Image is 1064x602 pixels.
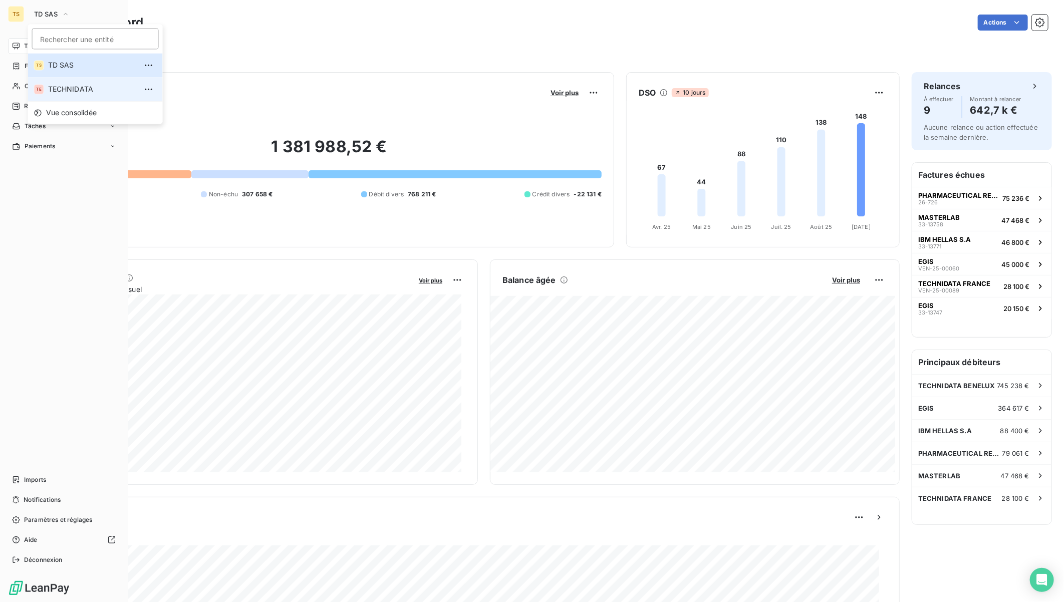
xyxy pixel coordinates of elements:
[970,102,1021,118] h4: 642,7 k €
[25,122,46,131] span: Tâches
[574,190,602,199] span: -22 131 €
[918,382,995,390] span: TECHNIDATA BENELUX
[48,60,137,70] span: TD SAS
[25,62,50,71] span: Factures
[918,310,942,316] span: 33-13747
[419,277,442,284] span: Voir plus
[57,137,602,167] h2: 1 381 988,52 €
[46,108,97,118] span: Vue consolidée
[1002,194,1029,202] span: 75 236 €
[918,213,960,221] span: MASTERLAB
[692,223,711,230] tspan: Mai 25
[551,89,579,97] span: Voir plus
[1001,260,1029,268] span: 45 000 €
[8,580,70,596] img: Logo LeanPay
[408,190,436,199] span: 768 211 €
[810,223,832,230] tspan: Août 25
[652,223,671,230] tspan: Avr. 25
[918,404,934,412] span: EGIS
[918,287,959,293] span: VEN-25-00089
[57,284,412,294] span: Chiffre d'affaires mensuel
[829,275,863,284] button: Voir plus
[1001,238,1029,246] span: 46 800 €
[912,297,1051,319] button: EGIS33-1374720 150 €
[672,88,708,97] span: 10 jours
[1002,494,1029,502] span: 28 100 €
[25,142,55,151] span: Paiements
[8,6,24,22] div: TS
[1000,427,1029,435] span: 88 400 €
[918,302,934,310] span: EGIS
[852,223,871,230] tspan: [DATE]
[924,123,1038,141] span: Aucune relance ou action effectuée la semaine dernière.
[242,190,273,199] span: 307 658 €
[918,191,998,199] span: PHARMACEUTICAL RESEARCH ASSOC. INC.
[25,82,45,91] span: Clients
[912,350,1051,374] h6: Principaux débiteurs
[1001,472,1029,480] span: 47 468 €
[918,235,971,243] span: IBM HELLAS S.A
[924,102,954,118] h4: 9
[912,253,1051,275] button: EGISVEN-25-0006045 000 €
[912,163,1051,187] h6: Factures échues
[24,495,61,504] span: Notifications
[918,472,960,480] span: MASTERLAB
[369,190,404,199] span: Débit divers
[978,15,1028,31] button: Actions
[1001,216,1029,224] span: 47 468 €
[912,275,1051,297] button: TECHNIDATA FRANCEVEN-25-0008928 100 €
[24,515,92,524] span: Paramètres et réglages
[918,257,934,265] span: EGIS
[918,199,938,205] span: 26-726
[24,555,63,564] span: Déconnexion
[639,87,656,99] h6: DSO
[1003,282,1029,290] span: 28 100 €
[1003,305,1029,313] span: 20 150 €
[918,427,972,435] span: IBM HELLAS S.A
[1002,449,1029,457] span: 79 061 €
[416,275,445,284] button: Voir plus
[8,532,120,548] a: Aide
[502,274,556,286] h6: Balance âgée
[918,449,1002,457] span: PHARMACEUTICAL RESEARCH ASSOC. INC.
[24,535,38,544] span: Aide
[1030,568,1054,592] div: Open Intercom Messenger
[832,276,860,284] span: Voir plus
[918,221,943,227] span: 33-13758
[48,84,137,94] span: TECHNIDATA
[731,223,752,230] tspan: Juin 25
[771,223,791,230] tspan: Juil. 25
[24,475,46,484] span: Imports
[918,494,992,502] span: TECHNIDATA FRANCE
[912,231,1051,253] button: IBM HELLAS S.A33-1377146 800 €
[24,102,51,111] span: Relances
[924,80,960,92] h6: Relances
[918,265,959,271] span: VEN-25-00060
[548,88,582,97] button: Voir plus
[918,243,941,249] span: 33-13771
[32,28,159,49] input: placeholder
[533,190,570,199] span: Crédit divers
[34,84,44,94] div: TE
[912,187,1051,209] button: PHARMACEUTICAL RESEARCH ASSOC. INC.26-72675 236 €
[34,60,44,70] div: TS
[918,279,990,287] span: TECHNIDATA FRANCE
[997,382,1029,390] span: 745 238 €
[209,190,238,199] span: Non-échu
[24,42,71,51] span: Tableau de bord
[34,10,58,18] span: TD SAS
[998,404,1029,412] span: 364 617 €
[924,96,954,102] span: À effectuer
[912,209,1051,231] button: MASTERLAB33-1375847 468 €
[970,96,1021,102] span: Montant à relancer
